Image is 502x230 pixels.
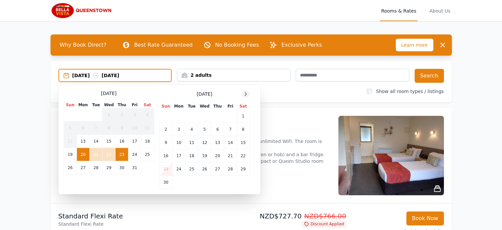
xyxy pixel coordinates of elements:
td: 6 [211,123,224,136]
td: 29 [237,162,250,176]
span: Why Book Direct? [54,38,112,52]
td: 3 [172,123,185,136]
td: 21 [89,148,102,161]
th: Wed [198,103,211,110]
th: Tue [89,102,102,108]
td: 5 [64,121,77,135]
td: 3 [128,108,141,121]
td: 8 [237,123,250,136]
th: Sat [237,103,250,110]
td: 12 [198,136,211,149]
td: 23 [159,162,172,176]
td: 10 [172,136,185,149]
td: 28 [224,162,237,176]
td: 17 [172,149,185,162]
img: Bella Vista Queenstown [50,3,114,19]
td: 25 [141,148,154,161]
td: 22 [237,149,250,162]
span: Learn more [396,39,433,51]
td: 18 [185,149,198,162]
td: 15 [102,135,115,148]
td: 14 [89,135,102,148]
td: 13 [77,135,89,148]
td: 1 [102,108,115,121]
button: Search [415,69,444,83]
th: Tue [185,103,198,110]
th: Thu [116,102,128,108]
td: 9 [159,136,172,149]
td: 1 [237,110,250,123]
td: 7 [224,123,237,136]
button: Book Now [406,211,444,225]
td: 20 [77,148,89,161]
p: Standard Flexi Rate [58,211,249,221]
th: Fri [224,103,237,110]
td: 27 [211,162,224,176]
td: 30 [159,176,172,189]
td: 6 [77,121,89,135]
span: Discount Applied [302,221,346,227]
th: Wed [102,102,115,108]
td: 28 [89,161,102,174]
p: Exclusive Perks [281,41,322,49]
td: 24 [172,162,185,176]
p: Standard Flexi Rate [58,221,249,227]
th: Sat [141,102,154,108]
span: [DATE] [197,91,212,97]
td: 2 [116,108,128,121]
td: 27 [77,161,89,174]
td: 18 [141,135,154,148]
span: [DATE] [101,90,117,97]
td: 5 [198,123,211,136]
td: 30 [116,161,128,174]
td: 12 [64,135,77,148]
td: 31 [128,161,141,174]
td: 10 [128,121,141,135]
td: 15 [237,136,250,149]
td: 13 [211,136,224,149]
td: 19 [64,148,77,161]
th: Mon [77,102,89,108]
td: 29 [102,161,115,174]
td: 25 [185,162,198,176]
td: 16 [159,149,172,162]
td: 21 [224,149,237,162]
td: 26 [64,161,77,174]
p: Best Rate Guaranteed [134,41,192,49]
td: 7 [89,121,102,135]
td: 11 [141,121,154,135]
td: 9 [116,121,128,135]
th: Sun [64,102,77,108]
td: 24 [128,148,141,161]
td: 11 [185,136,198,149]
td: 16 [116,135,128,148]
td: 4 [141,108,154,121]
th: Thu [211,103,224,110]
td: 8 [102,121,115,135]
td: 2 [159,123,172,136]
p: NZD$727.70 [254,211,346,221]
span: NZD$766.00 [304,212,346,220]
td: 20 [211,149,224,162]
div: 2 adults [177,72,290,78]
td: 26 [198,162,211,176]
td: 22 [102,148,115,161]
div: [DATE] [DATE] [72,72,171,79]
td: 17 [128,135,141,148]
label: Show all room types / listings [376,89,444,94]
th: Mon [172,103,185,110]
p: No Booking Fees [215,41,259,49]
td: 19 [198,149,211,162]
td: 14 [224,136,237,149]
th: Fri [128,102,141,108]
td: 23 [116,148,128,161]
th: Sun [159,103,172,110]
td: 4 [185,123,198,136]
